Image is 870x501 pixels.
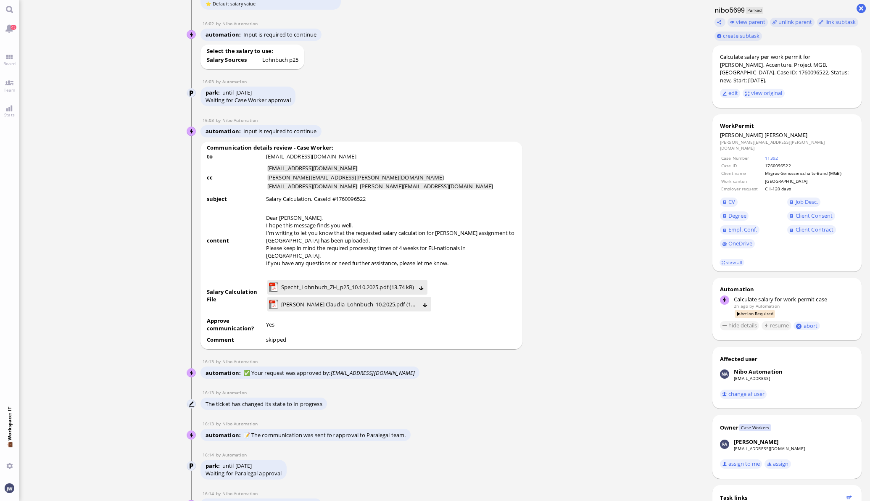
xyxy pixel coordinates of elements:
span: by [216,79,223,84]
span: 📝 The communication was sent for approval to Paralegal team. [243,431,406,439]
p: Please keep in mind the required processing times of 4 weeks for EU-nationals in [GEOGRAPHIC_DATA]. [7,75,305,84]
td: content [206,206,265,277]
span: Action Required [735,310,775,317]
button: resume [762,321,791,330]
li: [EMAIL_ADDRESS][DOMAIN_NAME] [267,165,358,172]
span: by [216,390,223,396]
img: Automation [187,461,196,471]
img: You [5,483,14,493]
button: create subtask [714,32,762,41]
li: [PERSON_NAME][EMAIL_ADDRESS][PERSON_NAME][DOMAIN_NAME] [267,174,444,181]
a: Degree [720,211,749,221]
span: 16:14 [203,490,216,496]
span: until [222,89,234,96]
td: cc [206,164,265,194]
button: edit [720,89,741,98]
span: 16:13 [203,390,216,396]
span: automation@bluelakelegal.com [222,79,246,84]
span: 16:13 [203,359,216,364]
a: Empl. Conf. [720,225,759,235]
span: park [206,462,222,469]
span: by [216,359,223,364]
span: Board [1,61,18,66]
div: Automation [720,285,854,293]
b: Select the salary to use: [206,46,275,56]
span: [DATE] [235,89,252,96]
span: [PERSON_NAME] Claudia_Lohnbuch_10.2025.pdf (103.11 kB) [281,300,418,309]
li: [EMAIL_ADDRESS][DOMAIN_NAME] [267,183,358,190]
runbook-parameter-view: [EMAIL_ADDRESS][DOMAIN_NAME] [266,153,356,160]
span: Yes [266,321,274,328]
td: CH-120 days [765,185,853,192]
td: 1760096522 [765,162,853,169]
button: abort [794,322,820,330]
div: Calculate salary per work permit for [PERSON_NAME], Accenture, Project MGB, [GEOGRAPHIC_DATA]. Ca... [720,53,854,84]
img: Nibo Automation [187,431,196,440]
p: I hope this message finds you well. I'm writing to let you know that the requested salary calcula... [7,41,305,69]
td: Client name [721,170,764,177]
span: Stats [2,112,17,118]
a: Job Desc. [787,198,821,207]
span: by [749,303,754,309]
span: 16:03 [203,117,216,123]
a: [EMAIL_ADDRESS][DOMAIN_NAME] [734,446,805,451]
button: view parent [728,18,768,27]
span: Input is required to continue [243,31,317,38]
p: I hope this message finds you well. I'm writing to let you know that the requested salary calcula... [266,221,516,244]
span: link subtask [825,18,856,26]
p: Please keep in mind the required processing times of 4 weeks for EU-nationals in [GEOGRAPHIC_DATA]. [266,244,516,259]
p: If you have any questions or need further assistance, please let me know. [266,259,516,267]
span: by [216,452,223,458]
div: Waiting for Case Worker approval [206,96,291,104]
span: automation@bluelakelegal.com [222,390,246,396]
span: The ticket has changed its state to In progress [206,400,322,408]
button: Show flow diagram [846,495,852,500]
img: Nibo Automation [720,369,729,379]
dd: [PERSON_NAME][EMAIL_ADDRESS][PERSON_NAME][DOMAIN_NAME] [720,139,854,151]
span: 💼 Workspace: IT [6,440,13,459]
img: Nibo Automation [187,127,196,136]
lob-view: SPECHT Claudia_Lohnbuch_10.2025.pdf (103.11 kB) [269,298,430,310]
span: CV [728,198,735,206]
span: automation [206,431,243,439]
td: to [206,152,265,163]
button: assign to me [720,459,762,469]
div: WorkPermit [720,122,854,129]
span: automation@nibo.ai [222,359,258,364]
td: Migros-Genossenschafts-Bund (MGB) [765,170,853,177]
span: [DATE] [235,462,252,469]
span: 2h ago [734,303,748,309]
button: Copy ticket nibo5699 link to clipboard [714,18,725,27]
p: Dear [PERSON_NAME], [7,26,305,35]
td: Salary Sources [206,55,261,66]
div: Calculate salary for work permit case [734,295,854,303]
img: Nibo Automation [187,30,196,40]
span: ✅ Your request was approved by: [243,369,415,377]
td: Case ID [721,162,764,169]
runbook-parameter-view: Salary Calculation. CaseId #1760096522 [266,195,366,203]
span: Input is required to continue [243,127,317,135]
div: [PERSON_NAME] [734,438,778,446]
td: subject [206,195,265,206]
span: automation [206,127,243,135]
span: Client Consent [796,212,833,219]
span: until [222,462,234,469]
span: park [206,89,222,96]
div: undefined [262,56,298,63]
span: [PERSON_NAME] [765,131,808,139]
button: unlink parent [770,18,815,27]
td: Approve communication? [206,316,265,335]
span: automation@bluelakelegal.com [222,452,246,458]
button: Download Specht_Lohnbuch_ZH_p25_10.10.2025.pdf [419,285,424,290]
span: automation@bluelakelegal.com [756,303,780,309]
span: Degree [728,212,746,219]
span: automation [206,369,243,377]
img: Fabienne Arslan [720,440,729,449]
span: 45 [11,25,16,30]
p: Dear [PERSON_NAME], [266,214,516,221]
span: automation [206,31,243,38]
td: Salary Calculation File [206,278,265,316]
a: view all [720,259,744,266]
img: Nibo Automation [187,369,196,378]
button: view original [743,89,785,98]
